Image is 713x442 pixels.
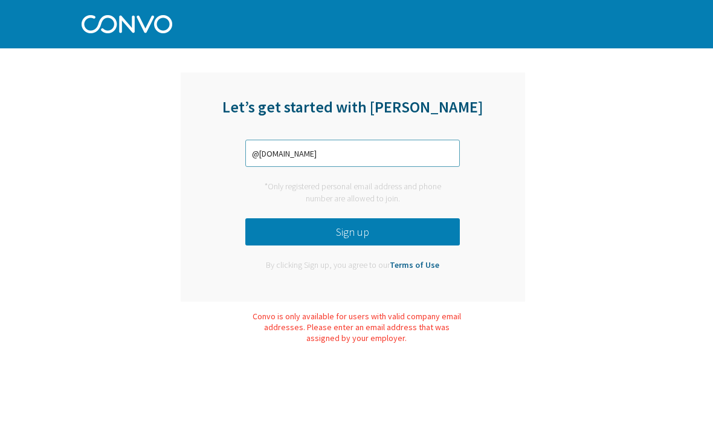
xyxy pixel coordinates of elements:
[245,140,460,167] input: Enter phone number or email address
[82,12,172,33] img: Convo Logo
[251,311,462,343] div: Convo is only available for users with valid company email addresses. Please enter an email addre...
[257,259,448,271] div: By clicking Sign up, you agree to our
[181,97,525,132] div: Let’s get started with [PERSON_NAME]
[390,259,439,270] a: Terms of Use
[245,218,460,245] button: Sign up
[245,181,460,204] div: *Only registered personal email address and phone number are allowed to join.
